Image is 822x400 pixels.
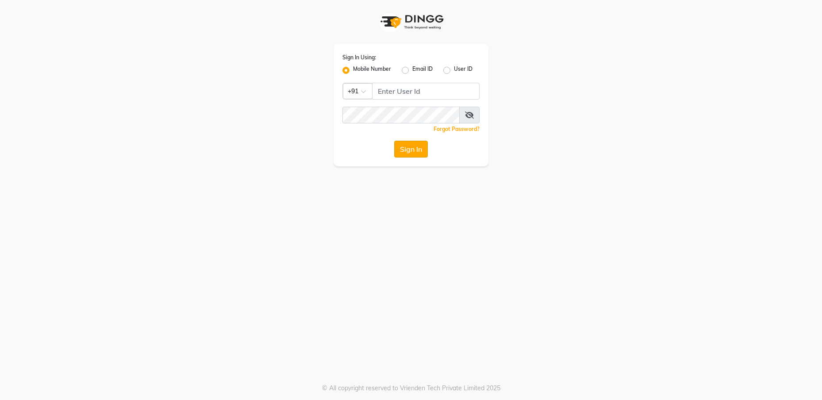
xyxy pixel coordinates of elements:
input: Username [342,107,460,123]
label: Mobile Number [353,65,391,76]
label: Sign In Using: [342,54,376,62]
img: logo1.svg [376,9,446,35]
a: Forgot Password? [434,126,480,132]
label: Email ID [412,65,433,76]
input: Username [372,83,480,100]
button: Sign In [394,141,428,158]
label: User ID [454,65,472,76]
